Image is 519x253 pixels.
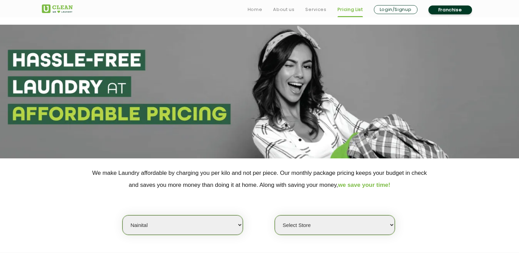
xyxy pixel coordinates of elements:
img: UClean Laundry and Dry Cleaning [42,4,73,13]
span: we save your time! [338,182,390,188]
p: We make Laundry affordable by charging you per kilo and not per piece. Our monthly package pricin... [42,167,477,191]
a: Home [248,5,262,14]
a: Services [305,5,326,14]
a: Login/Signup [374,5,417,14]
a: Franchise [428,5,472,14]
a: Pricing List [338,5,363,14]
a: About us [273,5,294,14]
